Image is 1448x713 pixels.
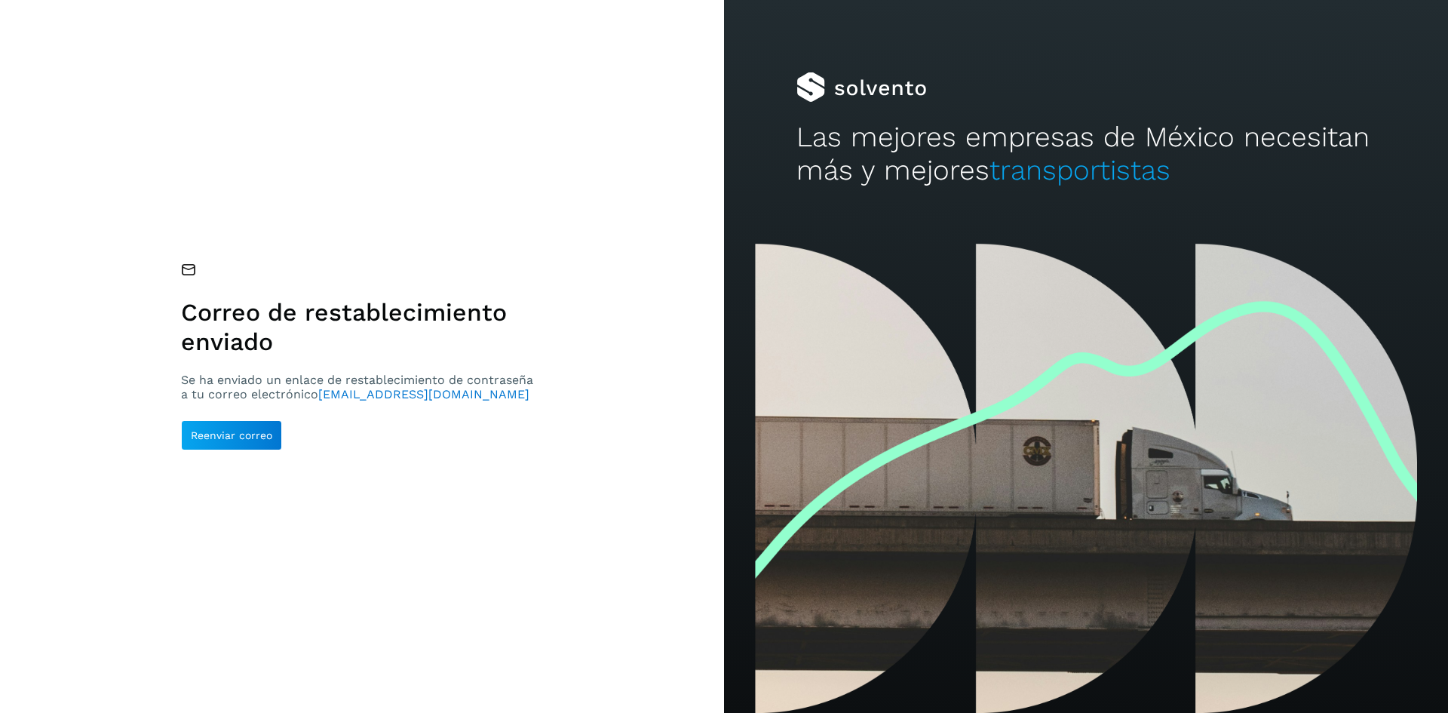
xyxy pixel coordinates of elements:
[181,298,539,356] h1: Correo de restablecimiento enviado
[181,373,539,401] p: Se ha enviado un enlace de restablecimiento de contraseña a tu correo electrónico
[181,420,282,450] button: Reenviar correo
[191,430,272,441] span: Reenviar correo
[989,154,1170,186] span: transportistas
[318,387,529,401] span: [EMAIL_ADDRESS][DOMAIN_NAME]
[796,121,1376,188] h2: Las mejores empresas de México necesitan más y mejores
